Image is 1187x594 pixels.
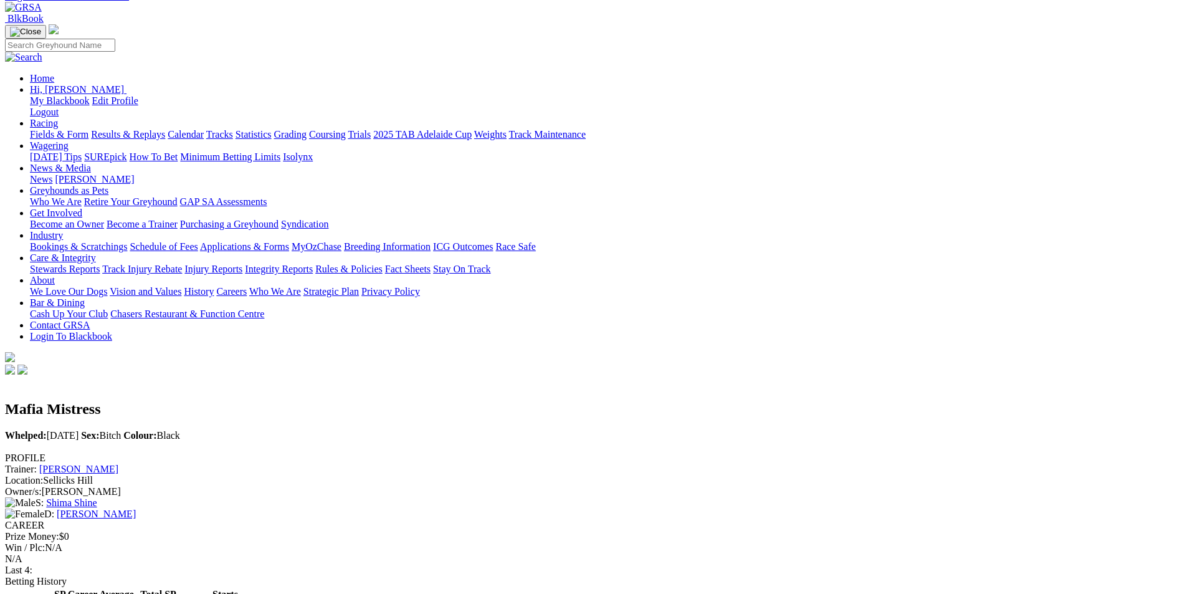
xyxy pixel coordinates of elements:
[292,241,341,252] a: MyOzChase
[433,264,490,274] a: Stay On Track
[39,464,118,474] a: [PERSON_NAME]
[110,309,264,319] a: Chasers Restaurant & Function Centre
[30,331,112,342] a: Login To Blackbook
[5,565,32,575] span: Last 4:
[5,39,115,52] input: Search
[509,129,586,140] a: Track Maintenance
[385,264,431,274] a: Fact Sheets
[5,13,44,24] a: BlkBook
[30,174,52,184] a: News
[30,185,108,196] a: Greyhounds as Pets
[46,497,97,508] a: Shima Shine
[30,73,54,84] a: Home
[30,252,96,263] a: Care & Integrity
[49,24,59,34] img: logo-grsa-white.png
[30,151,1182,163] div: Wagering
[216,286,247,297] a: Careers
[5,430,47,441] b: Whelped:
[5,475,43,486] span: Location:
[5,464,37,474] span: Trainer:
[30,320,90,330] a: Contact GRSA
[57,509,136,519] a: [PERSON_NAME]
[30,95,90,106] a: My Blackbook
[30,163,91,173] a: News & Media
[344,241,431,252] a: Breeding Information
[348,129,371,140] a: Trials
[495,241,535,252] a: Race Safe
[30,275,55,285] a: About
[281,219,328,229] a: Syndication
[84,151,126,162] a: SUREpick
[81,430,121,441] span: Bitch
[236,129,272,140] a: Statistics
[5,542,1182,553] div: N/A
[30,84,124,95] span: Hi, [PERSON_NAME]
[30,264,100,274] a: Stewards Reports
[5,486,1182,497] div: [PERSON_NAME]
[130,151,178,162] a: How To Bet
[303,286,359,297] a: Strategic Plan
[180,219,279,229] a: Purchasing a Greyhound
[5,453,1182,464] div: PROFILE
[30,118,58,128] a: Racing
[184,286,214,297] a: History
[5,52,42,63] img: Search
[30,107,59,117] a: Logout
[5,25,46,39] button: Toggle navigation
[474,129,507,140] a: Weights
[30,129,88,140] a: Fields & Form
[315,264,383,274] a: Rules & Policies
[5,553,1182,565] div: N/A
[361,286,420,297] a: Privacy Policy
[274,129,307,140] a: Grading
[7,13,44,24] span: BlkBook
[180,196,267,207] a: GAP SA Assessments
[5,475,1182,486] div: Sellicks Hill
[30,140,69,151] a: Wagering
[5,401,1182,418] h2: Mafia Mistress
[30,309,1182,320] div: Bar & Dining
[206,129,233,140] a: Tracks
[30,129,1182,140] div: Racing
[5,497,36,509] img: Male
[30,84,126,95] a: Hi, [PERSON_NAME]
[91,129,165,140] a: Results & Replays
[30,196,82,207] a: Who We Are
[5,365,15,375] img: facebook.svg
[84,196,178,207] a: Retire Your Greyhound
[123,430,156,441] b: Colour:
[309,129,346,140] a: Coursing
[130,241,198,252] a: Schedule of Fees
[81,430,99,441] b: Sex:
[30,219,104,229] a: Become an Owner
[168,129,204,140] a: Calendar
[92,95,138,106] a: Edit Profile
[5,542,45,553] span: Win / Plc:
[30,151,82,162] a: [DATE] Tips
[30,241,127,252] a: Bookings & Scratchings
[373,129,472,140] a: 2025 TAB Adelaide Cup
[30,286,107,297] a: We Love Our Dogs
[55,174,134,184] a: [PERSON_NAME]
[283,151,313,162] a: Isolynx
[107,219,178,229] a: Become a Trainer
[10,27,41,37] img: Close
[30,95,1182,118] div: Hi, [PERSON_NAME]
[30,219,1182,230] div: Get Involved
[5,352,15,362] img: logo-grsa-white.png
[30,241,1182,252] div: Industry
[433,241,493,252] a: ICG Outcomes
[30,286,1182,297] div: About
[30,297,85,308] a: Bar & Dining
[102,264,182,274] a: Track Injury Rebate
[200,241,289,252] a: Applications & Forms
[123,430,180,441] span: Black
[5,509,44,520] img: Female
[30,174,1182,185] div: News & Media
[30,208,82,218] a: Get Involved
[17,365,27,375] img: twitter.svg
[5,531,59,542] span: Prize Money:
[180,151,280,162] a: Minimum Betting Limits
[30,196,1182,208] div: Greyhounds as Pets
[5,430,79,441] span: [DATE]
